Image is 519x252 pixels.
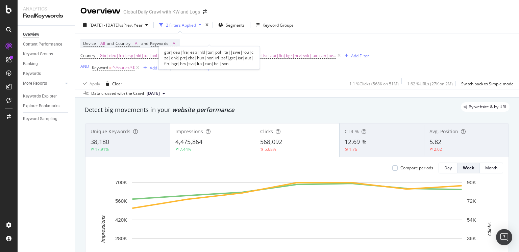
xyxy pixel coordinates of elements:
[107,40,114,46] span: and
[23,70,41,77] div: Keywords
[91,90,144,96] div: Data crossed with the Crawl
[115,235,127,241] text: 280K
[461,102,510,112] div: legacy label
[80,20,151,30] button: [DATE] - [DATE]vsPrev. Year
[96,53,99,58] span: =
[147,90,160,96] span: 2025 Aug. 24th
[429,138,441,146] span: 5.82
[123,8,200,15] div: Global Daily Crawl with KW and Logs
[100,51,336,60] span: Gbr|deu|fra|esp|nld|tur|pol|ita||swe|rou|cze|dnk|prt|che|hun|nor|irl|zaf|grc|isr|aut|fin|bgr|hrv|...
[23,93,57,100] div: Keywords Explorer
[150,65,168,71] div: Add Filter
[80,5,121,17] div: Overview
[487,222,492,235] text: Clicks
[463,165,474,171] div: Week
[461,81,514,87] div: Switch back to Simple mode
[95,146,109,152] div: 17.91%
[23,12,69,20] div: RealKeywords
[458,163,480,173] button: Week
[345,138,367,146] span: 12.69 %
[439,163,458,173] button: Day
[100,215,106,243] text: Impressions
[23,60,70,67] a: Ranking
[351,53,369,59] div: Add Filter
[91,128,130,135] span: Unique Keywords
[23,51,70,58] a: Keyword Groups
[23,31,39,38] div: Overview
[115,198,127,204] text: 560K
[23,31,70,38] a: Overview
[260,138,282,146] span: 568,092
[150,40,168,46] span: Keywords
[23,60,38,67] div: Ranking
[80,63,89,69] button: AND
[144,89,168,97] button: [DATE]
[480,163,503,173] button: Month
[23,41,70,48] a: Content Performance
[166,22,196,28] div: 2 Filters Applied
[115,179,127,185] text: 700K
[115,217,127,223] text: 420K
[90,22,119,28] span: [DATE] - [DATE]
[131,40,134,46] span: =
[83,40,96,46] span: Device
[434,146,442,152] div: 2.02
[23,115,57,122] div: Keyword Sampling
[80,53,95,58] span: Country
[23,80,63,87] a: More Reports
[23,103,59,110] div: Explorer Bookmarks
[135,39,140,48] span: All
[459,78,514,89] button: Switch back to Simple mode
[204,22,210,28] div: times
[23,5,69,12] div: Analytics
[23,93,70,100] a: Keywords Explorer
[349,146,357,152] div: 1.76
[216,20,247,30] button: Segments
[23,41,62,48] div: Content Performance
[23,80,47,87] div: More Reports
[116,40,130,46] span: Country
[180,146,191,152] div: 7.44%
[226,22,245,28] span: Segments
[23,103,70,110] a: Explorer Bookmarks
[80,63,89,69] div: AND
[113,63,135,73] span: ^.*outlet.*$
[109,65,112,71] span: =
[263,22,294,28] div: Keyword Groups
[265,146,276,152] div: 5.68%
[342,52,369,60] button: Add Filter
[203,9,207,14] div: arrow-right-arrow-left
[175,138,202,146] span: 4,475,864
[23,70,70,77] a: Keywords
[400,165,433,171] div: Compare periods
[23,115,70,122] a: Keyword Sampling
[112,81,122,87] div: Clear
[23,51,53,58] div: Keyword Groups
[141,64,168,72] button: Add Filter
[496,229,512,245] div: Open Intercom Messenger
[92,65,108,71] span: Keyword
[429,128,458,135] span: Avg. Position
[90,81,100,87] div: Apply
[349,81,399,87] div: 1.1 % Clicks ( 568K on 51M )
[169,40,172,46] span: =
[80,78,100,89] button: Apply
[469,105,507,109] span: By website & by URL
[407,81,453,87] div: 1.62 % URLs ( 27K on 2M )
[444,165,452,171] div: Day
[467,217,476,223] text: 54K
[97,40,99,46] span: =
[141,40,148,46] span: and
[119,22,143,28] span: vs Prev. Year
[158,46,260,69] div: gbr|deu|fra|esp|nld|tur|pol|ita||swe|rou|cze|dnk|prt|che|hun|nor|irl|zaf|grc|isr|aut|fin|bgr|hrv|...
[91,138,109,146] span: 38,180
[253,20,296,30] button: Keyword Groups
[173,39,177,48] span: All
[103,78,122,89] button: Clear
[175,128,203,135] span: Impressions
[467,235,476,241] text: 36K
[467,179,476,185] text: 90K
[467,198,476,204] text: 72K
[156,20,204,30] button: 2 Filters Applied
[345,128,359,135] span: CTR %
